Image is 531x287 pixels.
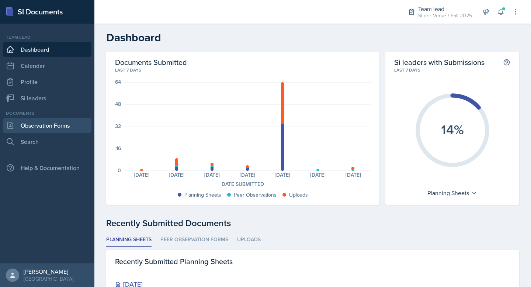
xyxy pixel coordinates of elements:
div: Uploads [289,191,308,199]
div: Planning Sheets [184,191,221,199]
div: Date Submitted [115,180,371,188]
text: 14% [441,120,464,139]
div: [DATE] [230,172,265,177]
a: Dashboard [3,42,91,57]
div: SI-der Verse / Fall 2025 [418,12,472,20]
li: Planning Sheets [106,233,152,247]
div: Recently Submitted Planning Sheets [106,250,519,273]
a: Observation Forms [3,118,91,133]
div: Planning Sheets [424,187,481,199]
div: Team lead [418,4,472,13]
div: 32 [115,124,121,129]
h2: Dashboard [106,31,519,44]
a: Profile [3,75,91,89]
div: Last 7 days [115,67,371,73]
div: 16 [116,146,121,151]
li: Uploads [237,233,261,247]
div: [DATE] [265,172,301,177]
div: [DATE] [124,172,159,177]
h2: Si leaders with Submissions [394,58,485,67]
div: Last 7 days [394,67,510,73]
h2: Documents Submitted [115,58,371,67]
div: 0 [118,168,121,173]
div: 48 [115,101,121,107]
div: Documents [3,110,91,117]
a: Search [3,134,91,149]
div: Team lead [3,34,91,41]
li: Peer Observation Forms [160,233,228,247]
div: Peer Observations [234,191,277,199]
div: 64 [115,79,121,84]
div: [PERSON_NAME] [24,268,73,275]
div: [DATE] [300,172,336,177]
div: Recently Submitted Documents [106,217,519,230]
a: Calendar [3,58,91,73]
div: [DATE] [336,172,371,177]
a: Si leaders [3,91,91,106]
div: [DATE] [159,172,195,177]
div: [DATE] [194,172,230,177]
div: [GEOGRAPHIC_DATA] [24,275,73,283]
div: Help & Documentation [3,160,91,175]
